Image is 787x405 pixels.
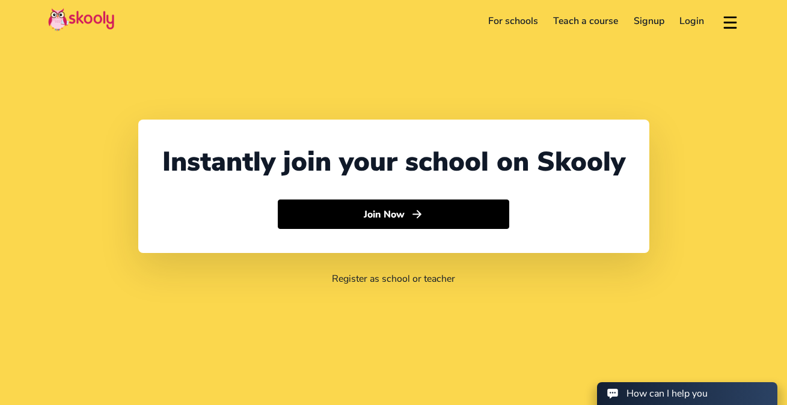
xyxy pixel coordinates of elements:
ion-icon: arrow forward outline [411,208,423,221]
button: menu outline [721,11,739,31]
img: Skooly [48,8,114,31]
a: Login [672,11,712,31]
a: Teach a course [545,11,626,31]
a: Register as school or teacher [332,272,455,285]
a: For schools [480,11,546,31]
a: Signup [626,11,672,31]
div: Instantly join your school on Skooly [162,144,625,180]
button: Join Nowarrow forward outline [278,199,509,230]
